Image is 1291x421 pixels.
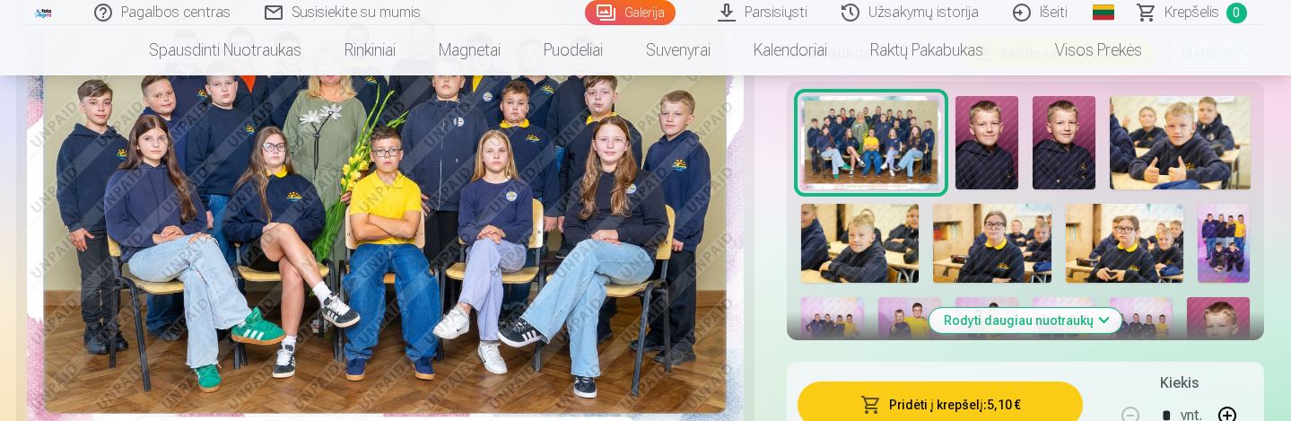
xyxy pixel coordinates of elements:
[522,25,624,75] a: Puodeliai
[1005,25,1164,75] a: Visos prekės
[34,7,54,18] img: /fa2
[849,25,1005,75] a: Raktų pakabukas
[417,25,522,75] a: Magnetai
[1160,373,1199,394] h5: Kiekis
[732,25,849,75] a: Kalendoriai
[1226,3,1247,23] span: 0
[127,25,323,75] a: Spausdinti nuotraukas
[1165,2,1219,23] span: Krepšelis
[624,25,732,75] a: Suvenyrai
[929,308,1122,333] button: Rodyti daugiau nuotraukų
[323,25,417,75] a: Rinkiniai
